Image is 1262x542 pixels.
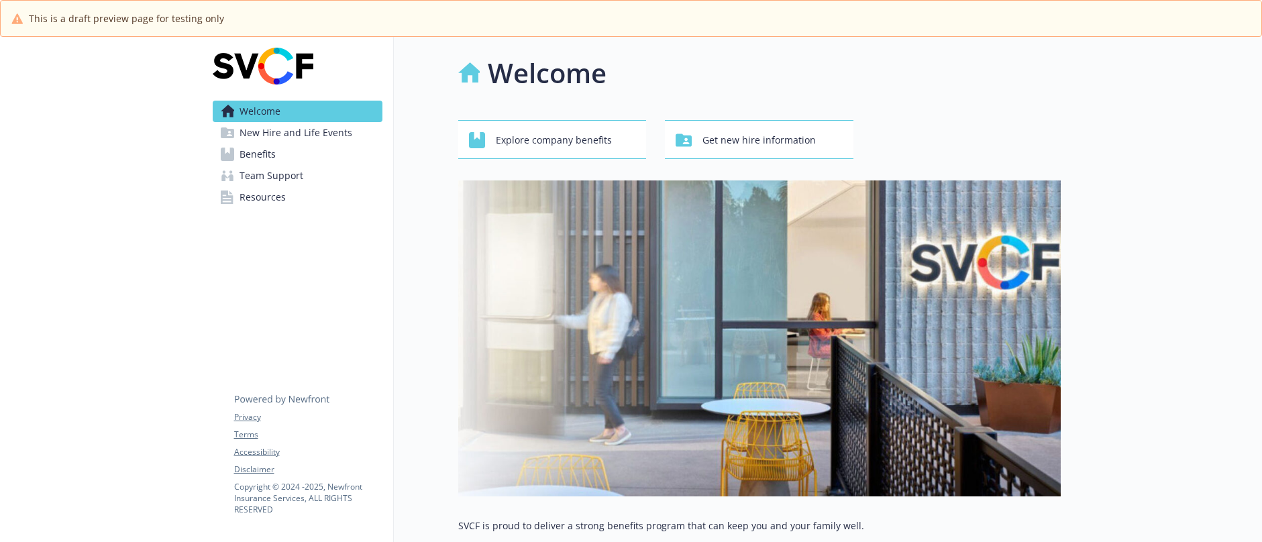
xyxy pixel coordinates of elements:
[702,127,816,153] span: Get new hire information
[240,144,276,165] span: Benefits
[234,481,382,515] p: Copyright © 2024 - 2025 , Newfront Insurance Services, ALL RIGHTS RESERVED
[234,411,382,423] a: Privacy
[488,53,607,93] h1: Welcome
[213,101,382,122] a: Welcome
[213,165,382,186] a: Team Support
[213,122,382,144] a: New Hire and Life Events
[234,464,382,476] a: Disclaimer
[458,120,647,159] button: Explore company benefits
[234,429,382,441] a: Terms
[240,122,352,144] span: New Hire and Life Events
[240,186,286,208] span: Resources
[496,127,612,153] span: Explore company benefits
[213,144,382,165] a: Benefits
[213,186,382,208] a: Resources
[458,518,1061,534] p: SVCF is proud to deliver a strong benefits program that can keep you and your family well.
[29,11,224,25] span: This is a draft preview page for testing only
[458,180,1061,496] img: overview page banner
[240,165,303,186] span: Team Support
[665,120,853,159] button: Get new hire information
[234,446,382,458] a: Accessibility
[240,101,280,122] span: Welcome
